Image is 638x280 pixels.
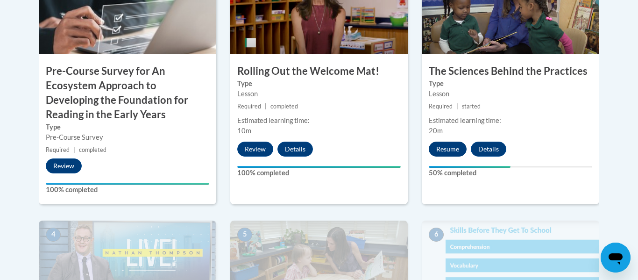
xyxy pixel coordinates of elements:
[79,146,106,153] span: completed
[237,115,401,126] div: Estimated learning time:
[46,132,209,143] div: Pre-Course Survey
[270,103,298,110] span: completed
[46,183,209,185] div: Your progress
[456,103,458,110] span: |
[46,158,82,173] button: Review
[277,142,313,157] button: Details
[237,228,252,242] span: 5
[471,142,506,157] button: Details
[46,122,209,132] label: Type
[73,146,75,153] span: |
[46,185,209,195] label: 100% completed
[462,103,481,110] span: started
[237,103,261,110] span: Required
[39,64,216,122] h3: Pre-Course Survey for An Ecosystem Approach to Developing the Foundation for Reading in the Early...
[429,142,467,157] button: Resume
[429,168,592,178] label: 50% completed
[237,168,401,178] label: 100% completed
[237,127,251,135] span: 10m
[230,64,408,79] h3: Rolling Out the Welcome Mat!
[422,64,599,79] h3: The Sciences Behind the Practices
[601,243,631,273] iframe: Button to launch messaging window
[429,127,443,135] span: 20m
[429,89,592,99] div: Lesson
[429,103,453,110] span: Required
[265,103,267,110] span: |
[237,79,401,89] label: Type
[429,228,444,242] span: 6
[237,89,401,99] div: Lesson
[46,146,70,153] span: Required
[46,228,61,242] span: 4
[429,115,592,126] div: Estimated learning time:
[237,142,273,157] button: Review
[237,166,401,168] div: Your progress
[429,79,592,89] label: Type
[429,166,510,168] div: Your progress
